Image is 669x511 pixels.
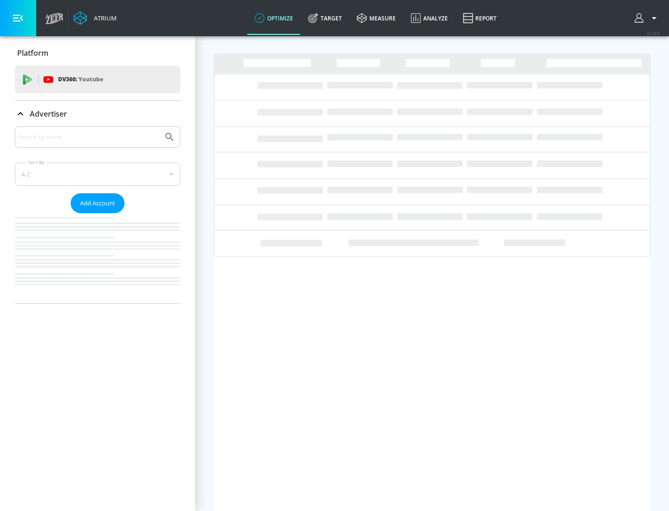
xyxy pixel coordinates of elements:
a: Report [455,1,504,35]
a: Atrium [73,11,117,25]
a: measure [349,1,403,35]
div: A-Z [15,163,180,186]
div: Advertiser [15,126,180,303]
label: Sort By [26,159,46,165]
span: Add Account [80,198,115,209]
p: DV360: [58,74,103,85]
button: Add Account [71,193,125,213]
a: Target [301,1,349,35]
div: Platform [15,40,180,66]
div: DV360: Youtube [15,66,180,93]
input: Search by name [19,131,159,143]
span: v 4.24.0 [647,31,660,36]
p: Platform [17,48,48,58]
nav: list of Advertiser [15,213,180,303]
a: Analyze [403,1,455,35]
div: Atrium [90,14,117,22]
p: Advertiser [30,109,67,119]
p: Youtube [79,74,103,84]
a: optimize [247,1,301,35]
div: Advertiser [15,101,180,127]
